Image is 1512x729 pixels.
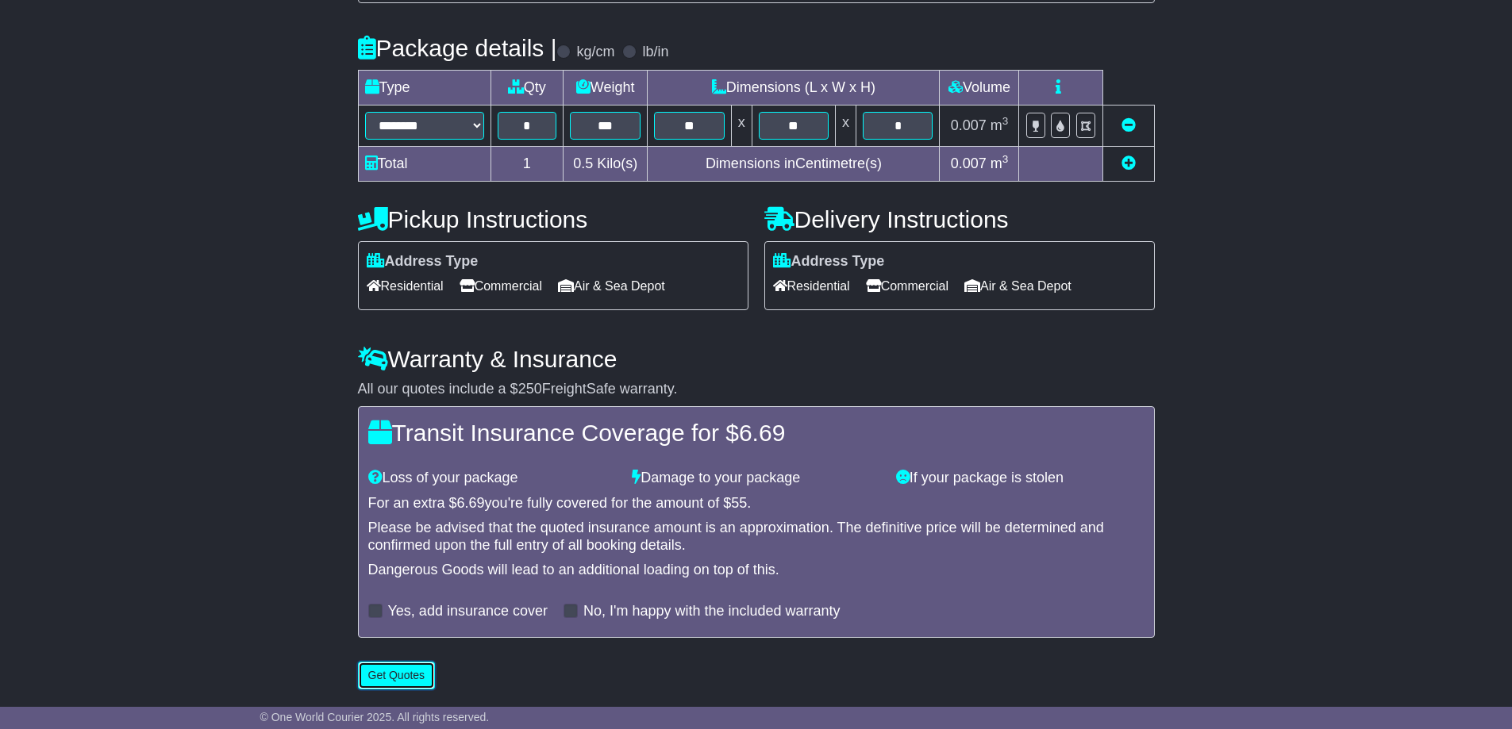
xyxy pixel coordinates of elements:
[773,253,885,270] label: Address Type
[358,146,491,181] td: Total
[460,274,542,298] span: Commercial
[358,35,557,61] h4: Package details |
[564,70,648,105] td: Weight
[368,420,1145,446] h4: Transit Insurance Coverage for $
[866,274,948,298] span: Commercial
[573,155,593,171] span: 0.5
[358,662,436,689] button: Get Quotes
[940,70,1019,105] td: Volume
[457,495,485,511] span: 6.69
[951,117,987,133] span: 0.007
[367,253,479,270] label: Address Type
[739,420,785,446] span: 6.69
[260,711,490,723] span: © One World Courier 2025. All rights reserved.
[624,470,888,487] div: Damage to your package
[360,470,625,487] div: Loss of your package
[1121,117,1136,133] a: Remove this item
[731,495,747,511] span: 55
[491,70,564,105] td: Qty
[764,206,1155,232] h4: Delivery Instructions
[1121,155,1136,171] a: Add new item
[358,206,748,232] h4: Pickup Instructions
[648,146,940,181] td: Dimensions in Centimetre(s)
[642,44,668,61] label: lb/in
[888,470,1152,487] div: If your package is stolen
[576,44,614,61] label: kg/cm
[491,146,564,181] td: 1
[991,117,1009,133] span: m
[368,520,1145,554] div: Please be advised that the quoted insurance amount is an approximation. The definitive price will...
[358,70,491,105] td: Type
[358,346,1155,372] h4: Warranty & Insurance
[558,274,665,298] span: Air & Sea Depot
[1002,115,1009,127] sup: 3
[991,155,1009,171] span: m
[1002,153,1009,165] sup: 3
[368,562,1145,579] div: Dangerous Goods will lead to an additional loading on top of this.
[564,146,648,181] td: Kilo(s)
[731,105,752,146] td: x
[368,495,1145,512] div: For an extra $ you're fully covered for the amount of $ .
[367,274,444,298] span: Residential
[951,155,987,171] span: 0.007
[648,70,940,105] td: Dimensions (L x W x H)
[388,603,548,620] label: Yes, add insurance cover
[773,274,850,298] span: Residential
[518,381,542,397] span: 250
[583,603,841,620] label: No, I'm happy with the included warranty
[836,105,856,146] td: x
[358,381,1155,398] div: All our quotes include a $ FreightSafe warranty.
[964,274,1071,298] span: Air & Sea Depot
